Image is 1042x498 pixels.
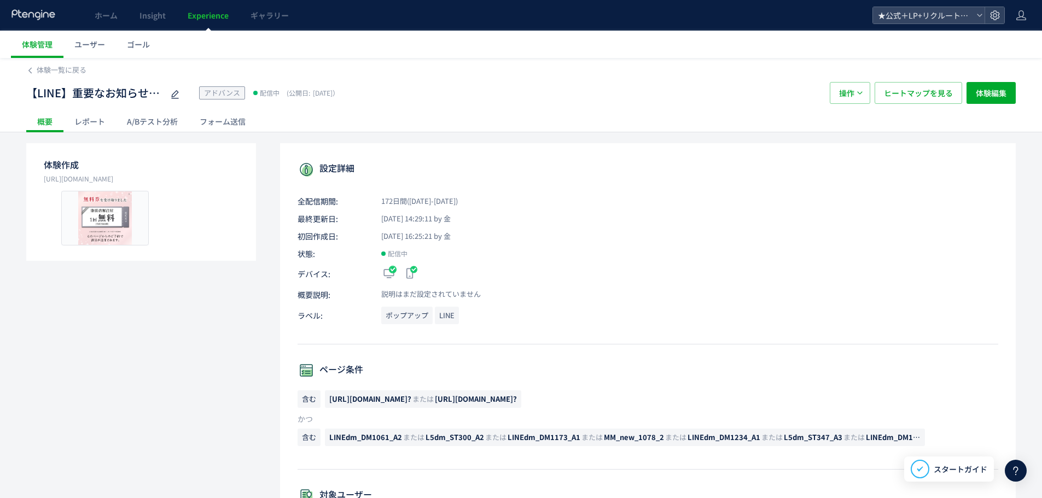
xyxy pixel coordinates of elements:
[26,110,63,132] div: 概要
[485,432,507,442] span: または
[604,432,664,442] span: MM_new_1078_2
[976,82,1006,104] span: 体験編集
[967,82,1016,104] button: 体験編集
[403,432,424,442] span: または
[298,248,369,259] span: 状態:
[298,268,369,279] span: デバイス:
[127,39,150,50] span: ゴール
[839,82,854,104] span: 操作
[665,432,686,442] span: または
[934,464,987,475] span: スタートガイド
[44,159,238,171] p: 体験作成
[426,432,484,442] span: L5dm_ST300_A2
[37,65,86,75] span: 体験一覧に戻る
[298,413,998,424] p: かつ
[298,307,369,324] span: ラベル:
[26,85,163,101] span: 【LINE】重要なお知らせ_脂肪溶解注射
[388,248,408,259] span: 配信中
[369,231,451,242] span: [DATE] 16:25:21 by 金
[251,10,289,21] span: ギャラリー
[688,432,760,442] span: LINEdm_DM1234_A1
[298,289,369,300] span: 概要説明:
[784,432,842,442] span: L5dm_ST347_A3
[325,390,521,408] span: https://tcb-beauty.net/menu/bnls-diet?またはhttps://tcb-beauty.net/menu/bnls-diet__limited?
[508,432,580,442] span: LINEdm_DM1173_A1
[298,231,369,242] span: 初回作成日:
[298,161,998,178] p: 設定詳細
[369,214,451,224] span: [DATE] 14:29:11 by 金
[44,173,238,184] p: https://tcb-beauty.net/menu/bnls-diet
[116,110,189,132] div: A/Bテスト分析
[381,307,433,324] span: ポップアップ
[435,394,517,404] span: [URL][DOMAIN_NAME]?
[95,10,118,21] span: ホーム
[329,432,402,442] span: LINEdm_DM1061_A2
[369,289,481,300] span: 説明はまだ設定されていません
[830,82,870,104] button: 操作
[843,432,865,442] span: または
[22,39,53,50] span: 体験管理
[62,191,148,245] img: 4c35ccee75c38cd644c2be82208a8d561744356353687.png
[329,394,411,404] span: [URL][DOMAIN_NAME]?
[284,88,339,97] span: [DATE]）
[74,39,105,50] span: ユーザー
[875,7,972,24] span: ★公式＋LP+リクルート+BS+FastNail+TKBC
[298,196,369,207] span: 全配信期間:
[325,429,925,446] span: LINEdm_DM1061_A2またはL5dm_ST300_A2またはLINEdm_DM1173_A1またはMM_new_1078_2またはLINEdm_DM1234_A1またはL5dm_ST3...
[298,213,369,224] span: 最終更新日:
[412,394,434,404] span: または
[884,82,953,104] span: ヒートマップを見る
[761,432,783,442] span: または
[260,87,280,98] span: 配信中
[298,362,998,379] p: ページ条件
[581,432,603,442] span: または
[204,87,240,98] span: アドバンス
[139,10,166,21] span: Insight
[189,110,257,132] div: フォーム送信
[287,88,310,97] span: (公開日:
[298,429,321,446] span: 含む
[188,10,229,21] span: Experience
[298,390,321,408] span: 含む
[435,307,459,324] span: LINE
[63,110,116,132] div: レポート
[866,432,939,442] span: LINEdm_DM1289_A1
[369,196,458,207] span: 172日間([DATE]-[DATE])
[875,82,962,104] button: ヒートマップを見る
